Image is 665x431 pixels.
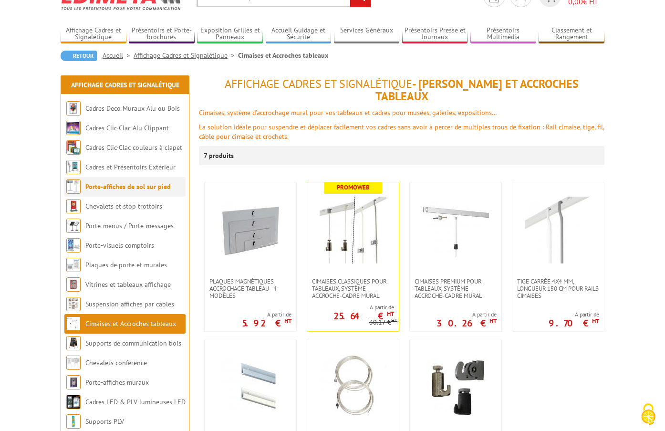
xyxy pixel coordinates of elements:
[436,311,497,318] span: A partir de
[539,26,604,42] a: Classement et Rangement
[66,121,81,135] img: Cadres Clic-Clac Alu Clippant
[199,108,497,117] font: Cimaises, système d’accrochage mural pour vos tableaux et cadres pour musées, galeries, expositions…
[387,310,394,318] sup: HT
[85,300,174,308] a: Suspension affiches par câbles
[592,317,599,325] sup: HT
[333,313,394,319] p: 25.64 €
[66,238,81,252] img: Porte-visuels comptoirs
[85,417,124,426] a: Supports PLV
[85,124,169,132] a: Cadres Clic-Clac Alu Clippant
[66,297,81,311] img: Suspension affiches par câbles
[549,311,599,318] span: A partir de
[512,278,604,299] a: Tige carrée 4x4 mm, longueur 150 cm pour rails cimaises
[85,221,174,230] a: Porte-menus / Porte-messages
[225,76,412,91] span: Affichage Cadres et Signalétique
[312,278,394,299] span: Cimaises CLASSIQUES pour tableaux, système accroche-cadre mural
[61,51,97,61] a: Retour
[66,375,81,389] img: Porte-affiches muraux
[266,26,332,42] a: Accueil Guidage et Sécurité
[217,197,284,263] img: Plaques magnétiques accrochage tableau - 4 modèles
[66,277,81,292] img: Vitrines et tableaux affichage
[85,104,180,113] a: Cadres Deco Muraux Alu ou Bois
[636,402,660,426] img: Cookies (fenêtre modale)
[66,316,81,331] img: Cimaises et Accroches tableaux
[66,101,81,116] img: Cadres Deco Muraux Alu ou Bois
[85,398,186,406] a: Cadres LED & PLV lumineuses LED
[66,258,81,272] img: Plaques de porte et murales
[415,278,497,299] span: Cimaises PREMIUM pour tableaux, système accroche-cadre mural
[61,26,126,42] a: Affichage Cadres et Signalétique
[85,378,149,387] a: Porte-affiches muraux
[66,336,81,350] img: Supports de communication bois
[632,399,665,431] button: Cookies (fenêtre modale)
[66,140,81,155] img: Cadres Clic-Clac couleurs à clapet
[470,26,536,42] a: Présentoirs Multimédia
[129,26,195,42] a: Présentoirs et Porte-brochures
[85,319,176,328] a: Cimaises et Accroches tableaux
[436,320,497,326] p: 30.26 €
[422,354,489,420] img: Lot de 2 crochets de sécurité autobloquants
[525,197,592,263] img: Tige carrée 4x4 mm, longueur 150 cm pour rails cimaises
[205,278,296,299] a: Plaques magnétiques accrochage tableau - 4 modèles
[238,51,328,60] li: Cimaises et Accroches tableaux
[197,26,263,42] a: Exposition Grilles et Panneaux
[85,143,182,152] a: Cadres Clic-Clac couleurs à clapet
[209,278,291,299] span: Plaques magnétiques accrochage tableau - 4 modèles
[307,278,399,299] a: Cimaises CLASSIQUES pour tableaux, système accroche-cadre mural
[410,278,501,299] a: Cimaises PREMIUM pour tableaux, système accroche-cadre mural
[66,179,81,194] img: Porte-affiches de sol sur pied
[66,160,81,174] img: Cadres et Présentoirs Extérieur
[85,182,171,191] a: Porte-affiches de sol sur pied
[517,278,599,299] span: Tige carrée 4x4 mm, longueur 150 cm pour rails cimaises
[85,163,176,171] a: Cadres et Présentoirs Extérieur
[66,395,81,409] img: Cadres LED & PLV lumineuses LED
[134,51,238,60] a: Affichage Cadres et Signalétique
[334,26,400,42] a: Services Généraux
[402,26,468,42] a: Présentoirs Presse et Journaux
[71,81,179,89] a: Affichage Cadres et Signalétique
[369,319,397,326] p: 30.17 €
[489,317,497,325] sup: HT
[199,123,604,141] font: La solution idéale pour suspendre et déplacer facilement vos cadres sans avoir à percer de multip...
[242,320,291,326] p: 5.92 €
[320,197,386,263] img: Cimaises CLASSIQUES pour tableaux, système accroche-cadre mural
[337,183,370,191] b: Promoweb
[199,78,604,103] h1: - [PERSON_NAME] et Accroches tableaux
[284,317,291,325] sup: HT
[66,219,81,233] img: Porte-menus / Porte-messages
[549,320,599,326] p: 9.70 €
[204,146,239,165] p: 7 produits
[320,354,386,420] img: Câble nylon perlon longueur 300 cm, diamètre 2 mm + fixation
[85,202,162,210] a: Chevalets et stop trottoirs
[85,261,167,269] a: Plaques de porte et murales
[217,354,284,420] img: Rail horizontal longueur 150 cm pour cimaises tiges ou câbles
[422,197,489,263] img: Cimaises PREMIUM pour tableaux, système accroche-cadre mural
[242,311,291,318] span: A partir de
[103,51,134,60] a: Accueil
[85,241,154,250] a: Porte-visuels comptoirs
[85,280,171,289] a: Vitrines et tableaux affichage
[391,317,397,324] sup: HT
[66,356,81,370] img: Chevalets conférence
[66,414,81,429] img: Supports PLV
[85,339,181,347] a: Supports de communication bois
[307,304,394,311] span: A partir de
[85,358,147,367] a: Chevalets conférence
[66,199,81,213] img: Chevalets et stop trottoirs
